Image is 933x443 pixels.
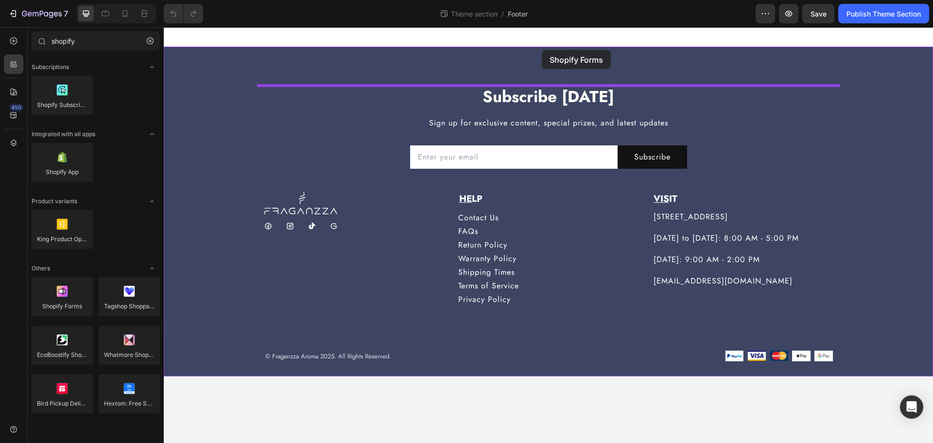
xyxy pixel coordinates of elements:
span: Product variants [32,197,77,206]
span: Toggle open [144,194,160,209]
div: Open Intercom Messenger [900,395,923,419]
span: Toggle open [144,126,160,142]
span: Others [32,264,50,273]
button: 7 [4,4,72,23]
span: Integrated with all apps [32,130,95,139]
p: 7 [64,8,68,19]
div: Publish Theme Section [847,9,921,19]
span: Save [811,10,827,18]
div: Undo/Redo [164,4,203,23]
button: Save [802,4,834,23]
span: Toggle open [144,261,160,276]
input: Search Shopify Apps [32,31,160,51]
span: / [501,9,504,19]
span: Toggle open [144,59,160,75]
button: Publish Theme Section [838,4,929,23]
span: Theme section [449,9,500,19]
span: Subscriptions [32,63,69,71]
iframe: Design area [164,27,933,443]
div: 450 [9,104,23,111]
span: Footer [508,9,528,19]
